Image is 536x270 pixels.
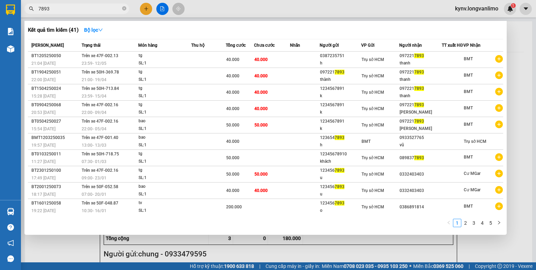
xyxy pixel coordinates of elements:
[495,55,503,63] span: plus-circle
[320,76,361,83] div: thành
[139,199,191,207] div: tv
[495,153,503,161] span: plus-circle
[335,135,344,140] span: 7893
[362,205,384,209] span: Trụ sở HCM
[31,126,55,131] span: 15:54 [DATE]
[31,110,55,115] span: 20:53 [DATE]
[82,192,106,197] span: 07:00 - 20/01
[139,191,191,198] div: SL: 1
[463,43,481,48] span: VP Nhận
[82,176,106,180] span: 09:00 - 23/01
[320,109,361,116] div: k
[139,68,191,76] div: tg
[320,60,361,67] div: h
[139,76,191,84] div: SL: 1
[400,109,442,116] div: [PERSON_NAME]
[414,155,424,160] span: 7893
[497,221,501,225] span: right
[362,74,384,78] span: Trụ sở HCM
[226,172,239,177] span: 50.000
[320,183,361,191] div: 123456
[139,141,191,149] div: SL: 1
[495,71,503,79] span: plus-circle
[464,139,486,144] span: Trụ sở HCM
[31,118,80,125] div: BT0504250027
[495,202,503,210] span: plus-circle
[495,219,503,227] li: Next Page
[335,70,344,75] span: 7893
[400,125,442,132] div: [PERSON_NAME]
[400,171,442,178] div: 0332403403
[226,106,239,111] span: 40.000
[400,118,442,125] div: 097221
[445,219,453,227] button: left
[31,208,55,213] span: 19:22 [DATE]
[7,208,14,215] img: warehouse-icon
[139,134,191,141] div: bao
[362,155,384,160] span: Trụ sở HCM
[400,141,442,149] div: vũ
[464,187,481,192] span: Cư MGar
[191,43,204,48] span: Thu hộ
[226,205,242,209] span: 200.000
[320,118,361,125] div: 1234567891
[139,85,191,92] div: tg
[335,201,344,206] span: 7893
[495,104,503,112] span: plus-circle
[139,125,191,133] div: SL: 1
[495,219,503,227] button: right
[82,43,100,48] span: Trạng thái
[254,123,268,128] span: 50.000
[320,69,361,76] div: 097221
[254,172,268,177] span: 50.000
[122,6,126,10] span: close-circle
[470,219,478,227] li: 3
[226,43,246,48] span: Tổng cước
[31,77,55,82] span: 22:00 [DATE]
[464,56,473,61] span: BMT
[139,167,191,174] div: tg
[320,43,339,48] span: Người gửi
[400,187,442,194] div: 0332403403
[82,102,118,107] span: Trên xe 47F-002.16
[139,117,191,125] div: bao
[31,69,80,76] div: BT1904250051
[138,43,157,48] span: Món hàng
[400,85,442,92] div: 097221
[31,200,80,207] div: BT1601250058
[31,61,55,66] span: 21:04 [DATE]
[464,204,473,209] span: BMT
[82,70,119,75] span: Trên xe 50H-369.78
[7,224,14,231] span: question-circle
[226,57,239,62] span: 40.000
[400,69,442,76] div: 097221
[320,85,361,92] div: 1234567891
[478,219,486,227] a: 4
[320,191,361,198] div: u
[486,219,495,227] li: 5
[362,123,384,128] span: Trụ sở HCM
[414,53,424,58] span: 7893
[31,134,80,141] div: BMT1203250035
[82,135,118,140] span: Trên xe 47F-001.40
[139,52,191,60] div: tg
[82,168,118,173] span: Trên xe 47F-002.16
[400,134,442,141] div: 0933527765
[320,207,361,214] div: o
[226,123,239,128] span: 50.000
[139,150,191,158] div: tg
[31,183,80,191] div: BT2001250073
[82,208,106,213] span: 10:30 - 16/01
[28,26,79,34] h3: Kết quả tìm kiếm ( 41 )
[399,43,422,48] span: Người nhận
[254,188,268,193] span: 40.000
[320,125,361,132] div: k
[31,167,80,174] div: BT2301250100
[320,92,361,100] div: k
[226,155,239,160] span: 50.000
[31,85,80,92] div: BT1504250024
[139,92,191,100] div: SL: 1
[31,101,80,109] div: BT0904250068
[464,89,473,94] span: BMT
[82,159,106,164] span: 07:30 - 01/03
